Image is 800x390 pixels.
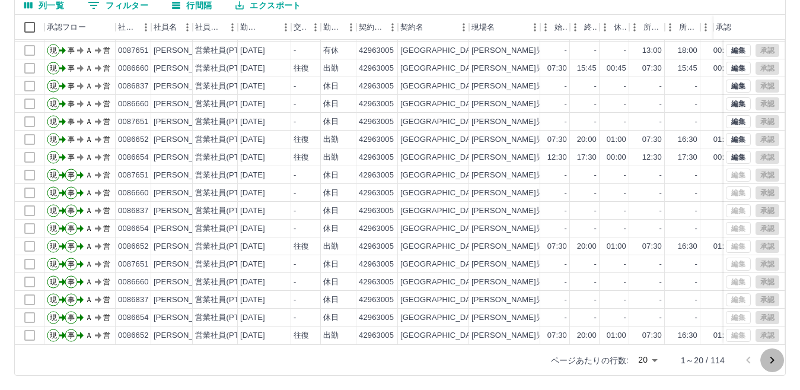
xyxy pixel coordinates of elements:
[85,64,93,72] text: Ａ
[594,45,597,56] div: -
[68,135,75,144] text: 事
[565,223,567,234] div: -
[398,15,469,40] div: 契約名
[103,82,110,90] text: 営
[294,134,309,145] div: 往復
[323,223,339,234] div: 休日
[659,116,662,128] div: -
[624,188,626,199] div: -
[154,188,218,199] div: [PERSON_NAME]
[68,207,75,215] text: 事
[659,259,662,270] div: -
[594,99,597,110] div: -
[154,15,177,40] div: 社員名
[726,97,751,110] button: 編集
[659,99,662,110] div: -
[695,223,697,234] div: -
[713,63,733,74] div: 00:45
[68,224,75,233] text: 事
[323,81,339,92] div: 休日
[659,223,662,234] div: -
[359,152,394,163] div: 42963005
[103,118,110,126] text: 営
[68,242,75,251] text: 事
[679,15,698,40] div: 所定終業
[600,15,629,40] div: 休憩
[154,205,218,217] div: [PERSON_NAME]
[118,241,149,252] div: 0086652
[659,205,662,217] div: -
[195,134,257,145] div: 営業社員(PT契約)
[50,82,57,90] text: 現
[323,259,339,270] div: 休日
[85,189,93,197] text: Ａ
[85,224,93,233] text: Ａ
[118,223,149,234] div: 0086654
[400,170,482,181] div: [GEOGRAPHIC_DATA]
[154,259,218,270] div: [PERSON_NAME]
[565,99,567,110] div: -
[321,15,356,40] div: 勤務区分
[471,15,495,40] div: 現場名
[50,189,57,197] text: 現
[624,259,626,270] div: -
[400,205,482,217] div: [GEOGRAPHIC_DATA]
[384,18,401,36] button: メニュー
[469,15,540,40] div: 現場名
[85,242,93,251] text: Ａ
[240,99,265,110] div: [DATE]
[103,135,110,144] text: 営
[678,134,697,145] div: 16:30
[577,63,597,74] div: 15:45
[359,81,394,92] div: 42963005
[151,15,193,40] div: 社員名
[726,115,751,128] button: 編集
[695,259,697,270] div: -
[307,18,324,36] button: メニュー
[359,134,394,145] div: 42963005
[400,15,423,40] div: 契約名
[154,99,218,110] div: [PERSON_NAME]
[471,45,575,56] div: [PERSON_NAME]児童クラブ
[50,260,57,268] text: 現
[103,260,110,268] text: 営
[359,259,394,270] div: 42963005
[68,260,75,268] text: 事
[154,63,218,74] div: [PERSON_NAME]
[118,45,149,56] div: 0087651
[547,134,567,145] div: 07:30
[193,15,238,40] div: 社員区分
[713,152,733,163] div: 00:00
[116,15,151,40] div: 社員番号
[240,45,265,56] div: [DATE]
[68,100,75,108] text: 事
[633,351,662,369] div: 20
[624,99,626,110] div: -
[85,118,93,126] text: Ａ
[85,207,93,215] text: Ａ
[695,205,697,217] div: -
[624,45,626,56] div: -
[624,223,626,234] div: -
[547,152,567,163] div: 12:30
[471,170,575,181] div: [PERSON_NAME]児童クラブ
[118,205,149,217] div: 0086837
[713,134,733,145] div: 01:00
[240,223,265,234] div: [DATE]
[240,188,265,199] div: [DATE]
[154,45,218,56] div: [PERSON_NAME]
[50,46,57,55] text: 現
[195,205,257,217] div: 営業社員(PT契約)
[294,99,296,110] div: -
[68,189,75,197] text: 事
[624,81,626,92] div: -
[526,18,544,36] button: メニュー
[565,259,567,270] div: -
[195,15,224,40] div: 社員区分
[103,153,110,161] text: 営
[713,15,775,40] div: 承認
[565,116,567,128] div: -
[103,100,110,108] text: 営
[103,242,110,251] text: 営
[471,205,575,217] div: [PERSON_NAME]児童クラブ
